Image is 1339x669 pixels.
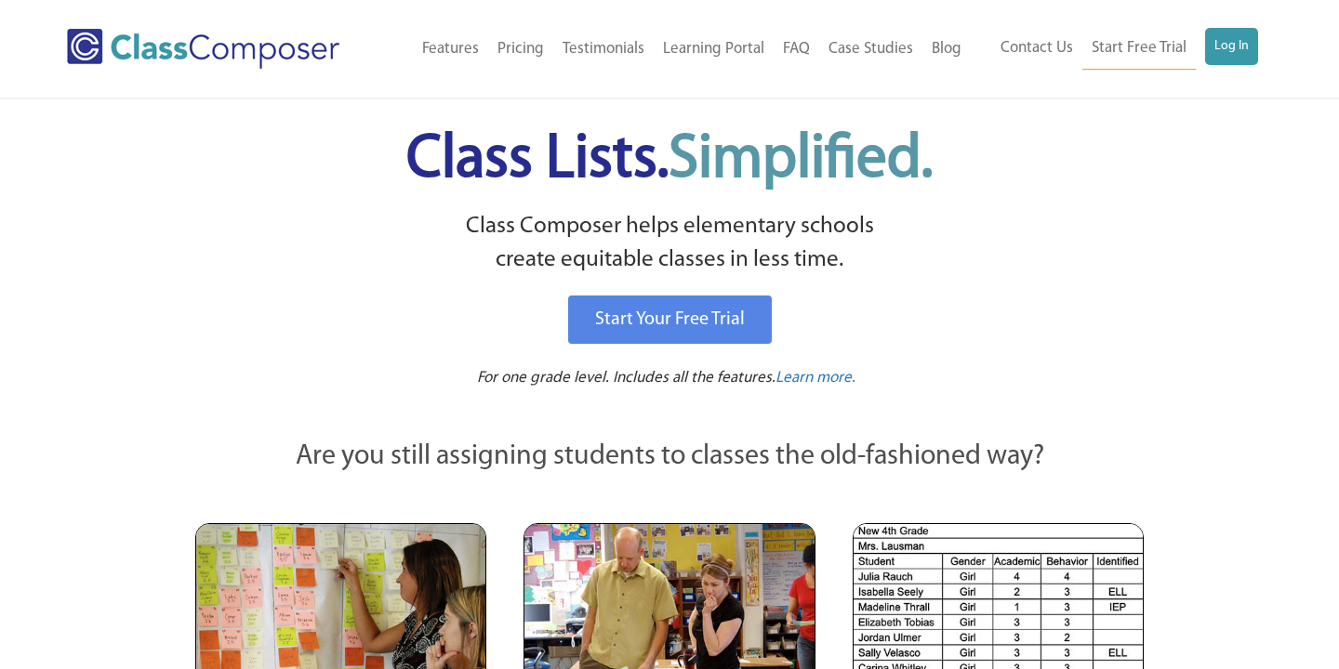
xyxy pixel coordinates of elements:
a: Case Studies [819,29,922,70]
a: Learning Portal [654,29,774,70]
a: Features [413,29,488,70]
nav: Header Menu [382,29,971,70]
span: Class Lists. [406,130,933,190]
a: Learn more. [776,367,855,390]
a: Start Your Free Trial [568,295,772,344]
span: Start Your Free Trial [595,310,745,329]
a: Contact Us [991,28,1082,69]
span: For one grade level. Includes all the features. [477,370,776,386]
img: Class Composer [67,29,339,69]
span: Learn more. [776,370,855,386]
a: FAQ [774,29,819,70]
nav: Header Menu [971,28,1258,70]
span: Simplified. [669,130,933,190]
a: Start Free Trial [1082,28,1196,70]
a: Blog [922,29,971,70]
a: Pricing [488,29,553,70]
p: Class Composer helps elementary schools create equitable classes in less time. [192,210,1147,278]
a: Testimonials [553,29,654,70]
p: Are you still assigning students to classes the old-fashioned way? [195,437,1144,478]
a: Log In [1205,28,1258,65]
